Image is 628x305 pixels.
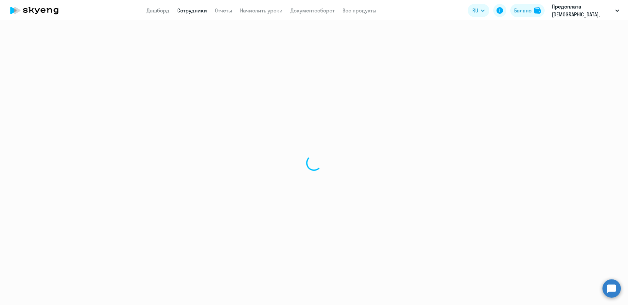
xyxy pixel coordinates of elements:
[472,7,478,14] span: RU
[290,7,335,14] a: Документооборот
[147,7,169,14] a: Дашборд
[468,4,489,17] button: RU
[514,7,532,14] div: Баланс
[552,3,613,18] p: Предоплата [DEMOGRAPHIC_DATA], [GEOGRAPHIC_DATA], ООО
[177,7,207,14] a: Сотрудники
[215,7,232,14] a: Отчеты
[549,3,622,18] button: Предоплата [DEMOGRAPHIC_DATA], [GEOGRAPHIC_DATA], ООО
[342,7,376,14] a: Все продукты
[240,7,283,14] a: Начислить уроки
[534,7,541,14] img: balance
[510,4,545,17] button: Балансbalance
